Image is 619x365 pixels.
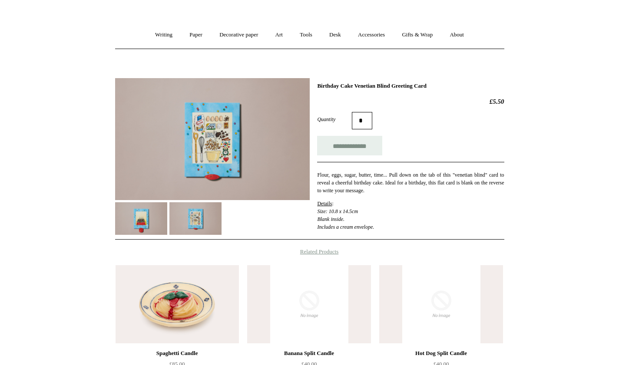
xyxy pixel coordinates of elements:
[317,162,504,231] div: :
[268,23,291,46] a: Art
[317,82,504,89] h1: Birthday Cake Venetian Blind Greeting Card
[182,23,210,46] a: Paper
[317,201,332,207] span: Details
[247,265,371,343] img: no-image-2048-a2addb12_grande.gif
[317,224,374,230] em: Includes a cream envelope.
[317,208,358,214] em: Size: 10.8 x 14.5cm
[93,248,527,255] h4: Related Products
[169,202,222,235] img: Birthday Cake Venetian Blind Greeting Card
[394,23,440,46] a: Gifts & Wrap
[116,265,239,343] a: Spaghetti Candle Spaghetti Candle
[321,23,349,46] a: Desk
[249,348,368,358] div: Banana Split Candle
[115,202,167,235] img: Birthday Cake Venetian Blind Greeting Card
[115,78,310,200] img: Birthday Cake Venetian Blind Greeting Card
[116,265,239,343] img: Spaghetti Candle
[212,23,266,46] a: Decorative paper
[317,98,504,105] h2: £5.50
[379,265,503,343] img: no-image-2048-a2addb12_grande.gif
[350,23,393,46] a: Accessories
[147,23,180,46] a: Writing
[118,348,237,358] div: Spaghetti Candle
[442,23,472,46] a: About
[292,23,320,46] a: Tools
[317,171,504,194] p: Flour, eggs, sugar, butter, time... Pull down on the tab of this "venetian blind" card to reveal ...
[317,216,344,222] em: Blank inside.
[381,348,500,358] div: Hot Dog Split Candle
[317,115,352,123] label: Quantity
